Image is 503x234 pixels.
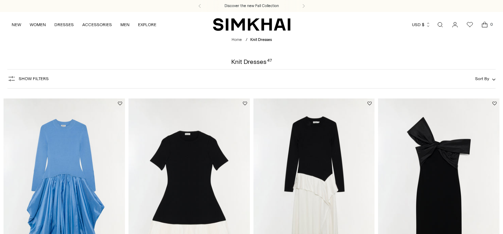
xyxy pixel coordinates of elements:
[19,76,49,81] span: Show Filters
[82,17,112,32] a: ACCESSORIES
[367,101,372,106] button: Add to Wishlist
[7,73,49,84] button: Show Filters
[224,3,279,9] a: Discover the new Fall Collection
[246,37,247,43] div: /
[118,101,122,106] button: Add to Wishlist
[120,17,130,32] a: MEN
[232,37,242,42] a: Home
[213,18,291,31] a: SIMKHAI
[488,21,495,28] span: 0
[448,18,462,32] a: Go to the account page
[463,18,477,32] a: Wishlist
[12,17,21,32] a: NEW
[138,17,156,32] a: EXPLORE
[250,37,272,42] span: Knit Dresses
[475,75,496,83] button: Sort By
[232,37,272,43] nav: breadcrumbs
[478,18,492,32] a: Open cart modal
[243,101,247,106] button: Add to Wishlist
[492,101,497,106] button: Add to Wishlist
[433,18,447,32] a: Open search modal
[54,17,74,32] a: DRESSES
[412,17,431,32] button: USD $
[30,17,46,32] a: WOMEN
[267,59,272,65] div: 47
[475,76,489,81] span: Sort By
[231,59,271,65] h1: Knit Dresses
